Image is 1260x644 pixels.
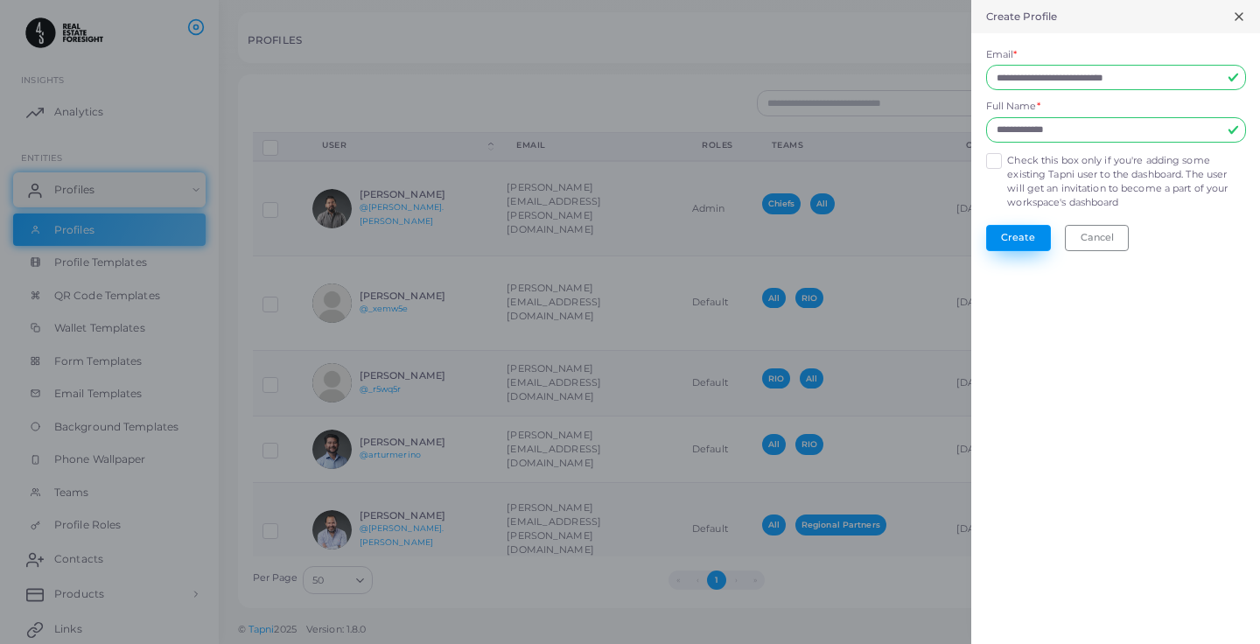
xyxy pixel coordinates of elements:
[986,10,1058,23] h5: Create Profile
[986,100,1040,114] label: Full Name
[986,225,1051,251] button: Create
[1065,225,1129,251] button: Cancel
[986,48,1018,62] label: Email
[1007,154,1245,210] label: Check this box only if you're adding some existing Tapni user to the dashboard. The user will get...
